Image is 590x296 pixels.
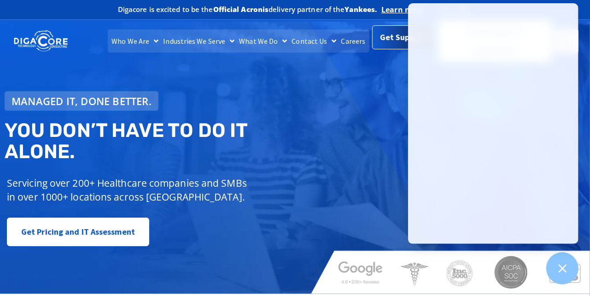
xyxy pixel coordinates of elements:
[109,30,161,53] a: Who We Are
[14,30,68,53] img: DigaCore Technology Consulting
[339,30,368,53] a: Careers
[7,176,248,204] p: Servicing over 200+ Healthcare companies and SMBs in over 1000+ locations across [GEOGRAPHIC_DATA].
[108,30,369,53] nav: Menu
[345,5,377,14] b: Yankees.
[5,91,158,111] a: Managed IT, done better.
[380,30,426,48] span: Get Support
[290,30,339,53] a: Contact Us
[21,223,135,241] span: Get Pricing and IT Assessment
[372,27,433,51] a: Get Support
[161,30,237,53] a: Industries We Serve
[237,30,289,53] a: What We Do
[118,6,377,13] h2: Digacore is excited to be the delivery partner of the
[7,218,149,246] a: Get Pricing and IT Assessment
[12,96,152,106] span: Managed IT, done better.
[381,5,424,14] a: Learn more
[5,120,301,162] h2: You don’t have to do IT alone.
[408,3,578,244] iframe: Chatgenie Messenger
[213,5,269,14] b: Official Acronis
